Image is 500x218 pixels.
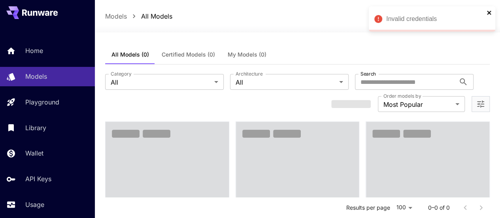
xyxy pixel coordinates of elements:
p: 0–0 of 0 [428,204,449,212]
span: All Models (0) [111,51,149,58]
p: Results per page [346,204,390,212]
p: Playground [25,97,59,107]
button: close [487,9,492,16]
p: API Keys [25,174,51,184]
span: All [111,78,211,87]
p: Home [25,46,43,55]
span: Certified Models (0) [162,51,215,58]
label: Search [360,70,376,77]
button: Open more filters [476,99,485,109]
span: All [236,78,336,87]
div: Invalid credentials [386,14,484,24]
p: Usage [25,200,44,209]
a: Models [105,11,127,21]
a: All Models [141,11,172,21]
span: My Models (0) [228,51,266,58]
p: Library [25,123,46,133]
p: Models [25,72,47,81]
nav: breadcrumb [105,11,172,21]
label: Category [111,70,132,77]
label: Order models by [383,93,421,99]
div: 100 [393,202,415,213]
label: Architecture [236,70,262,77]
span: Most Popular [383,100,452,109]
p: Wallet [25,148,43,158]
